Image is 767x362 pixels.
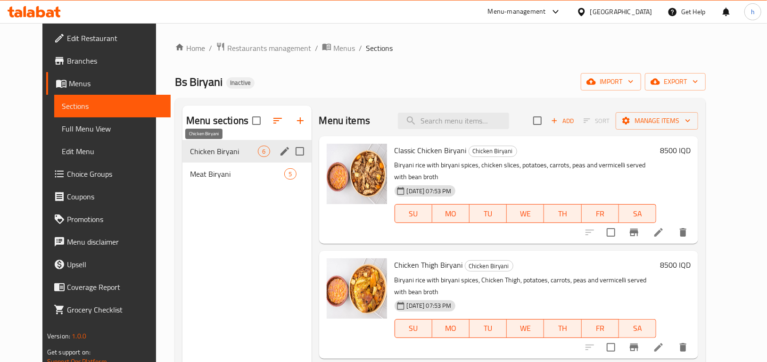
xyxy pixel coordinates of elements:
[54,140,171,163] a: Edit Menu
[319,114,371,128] h2: Menu items
[182,136,311,189] nav: Menu sections
[322,42,355,54] a: Menus
[175,71,223,92] span: Bs Biryani
[67,304,163,315] span: Grocery Checklist
[46,163,171,185] a: Choice Groups
[652,76,698,88] span: export
[619,204,656,223] button: SA
[209,42,212,54] li: /
[432,319,470,338] button: MO
[751,7,755,17] span: h
[623,221,645,244] button: Branch-specific-item
[278,144,292,158] button: edit
[190,146,258,157] span: Chicken Biryani
[67,214,163,225] span: Promotions
[182,140,311,163] div: Chicken Biryani6edit
[395,319,432,338] button: SU
[601,222,621,242] span: Select to update
[601,337,621,357] span: Select to update
[660,144,691,157] h6: 8500 IQD
[619,319,656,338] button: SA
[395,159,656,183] p: Biryani rice with biryani spices, chicken slices, potatoes, carrots, peas and vermicelli served w...
[672,336,694,359] button: delete
[403,187,455,196] span: [DATE] 07:53 PM
[47,330,70,342] span: Version:
[333,42,355,54] span: Menus
[227,42,311,54] span: Restaurants management
[582,319,619,338] button: FR
[544,319,581,338] button: TH
[46,208,171,230] a: Promotions
[46,27,171,49] a: Edit Restaurant
[465,260,513,271] div: Chicken Biryani
[67,33,163,44] span: Edit Restaurant
[488,6,546,17] div: Menu-management
[511,321,540,335] span: WE
[550,115,575,126] span: Add
[528,111,547,131] span: Select section
[182,163,311,185] div: Meat Biryani5
[190,168,284,180] span: Meat Biryani
[436,321,466,335] span: MO
[67,259,163,270] span: Upsell
[46,185,171,208] a: Coupons
[548,321,577,335] span: TH
[327,258,387,319] img: Chicken Thigh Biryani
[67,281,163,293] span: Coverage Report
[46,72,171,95] a: Menus
[582,204,619,223] button: FR
[548,207,577,221] span: TH
[46,230,171,253] a: Menu disclaimer
[67,191,163,202] span: Coupons
[469,146,517,156] span: Chicken Biryani
[69,78,163,89] span: Menus
[62,100,163,112] span: Sections
[46,298,171,321] a: Grocery Checklist
[590,7,652,17] div: [GEOGRAPHIC_DATA]
[266,109,289,132] span: Sort sections
[507,319,544,338] button: WE
[645,73,706,90] button: export
[623,336,645,359] button: Branch-specific-item
[62,123,163,134] span: Full Menu View
[398,113,509,129] input: search
[284,168,296,180] div: items
[653,227,664,238] a: Edit menu item
[672,221,694,244] button: delete
[395,143,467,157] span: Classic Chicken Biryani
[395,204,432,223] button: SU
[366,42,393,54] span: Sections
[67,168,163,180] span: Choice Groups
[432,204,470,223] button: MO
[46,253,171,276] a: Upsell
[395,258,463,272] span: Chicken Thigh Biryani
[473,207,503,221] span: TU
[547,114,577,128] span: Add item
[54,117,171,140] a: Full Menu View
[359,42,362,54] li: /
[586,321,615,335] span: FR
[653,342,664,353] a: Edit menu item
[473,321,503,335] span: TU
[46,49,171,72] a: Branches
[72,330,86,342] span: 1.0.0
[544,204,581,223] button: TH
[62,146,163,157] span: Edit Menu
[623,207,652,221] span: SA
[226,79,255,87] span: Inactive
[247,111,266,131] span: Select all sections
[258,147,269,156] span: 6
[470,319,507,338] button: TU
[175,42,706,54] nav: breadcrumb
[616,112,698,130] button: Manage items
[258,146,270,157] div: items
[54,95,171,117] a: Sections
[289,109,312,132] button: Add section
[186,114,248,128] h2: Menu sections
[623,115,691,127] span: Manage items
[588,76,634,88] span: import
[581,73,641,90] button: import
[470,204,507,223] button: TU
